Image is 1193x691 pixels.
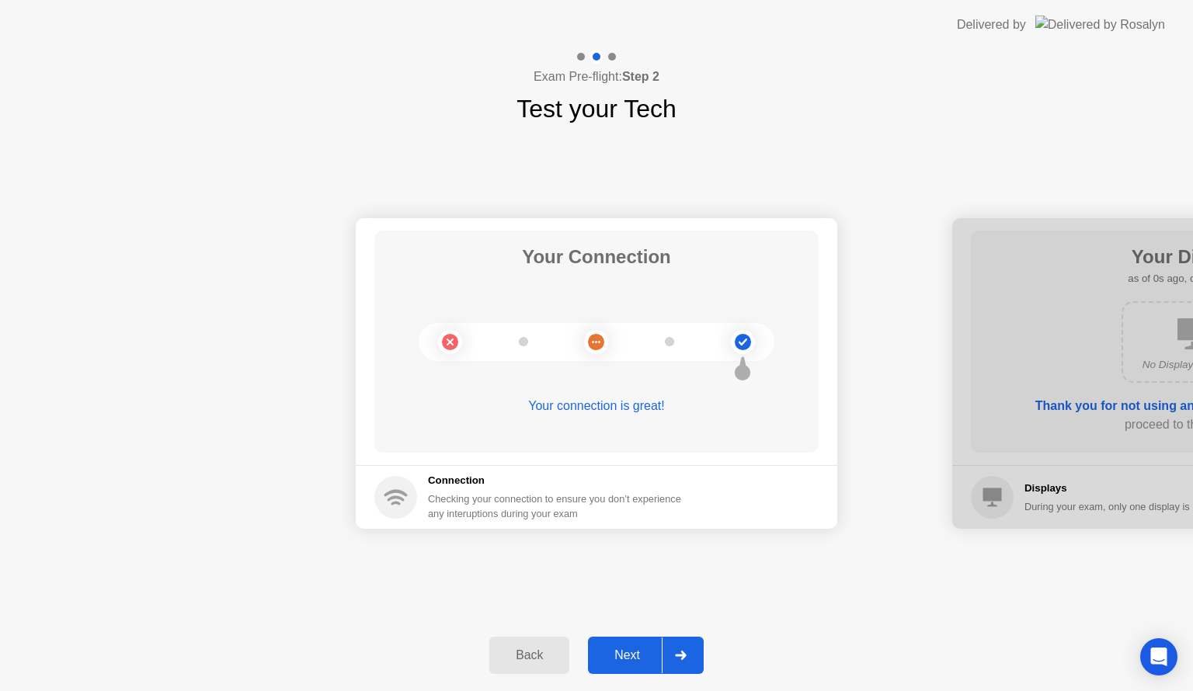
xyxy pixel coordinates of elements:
[534,68,659,86] h4: Exam Pre-flight:
[588,637,704,674] button: Next
[1140,638,1177,675] div: Open Intercom Messenger
[374,397,819,415] div: Your connection is great!
[1035,16,1165,33] img: Delivered by Rosalyn
[593,648,662,662] div: Next
[489,637,569,674] button: Back
[622,70,659,83] b: Step 2
[517,90,676,127] h1: Test your Tech
[428,473,690,488] h5: Connection
[957,16,1026,34] div: Delivered by
[522,243,671,271] h1: Your Connection
[428,491,690,521] div: Checking your connection to ensure you don’t experience any interuptions during your exam
[494,648,565,662] div: Back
